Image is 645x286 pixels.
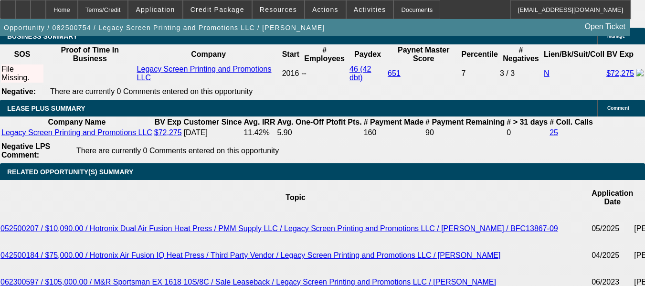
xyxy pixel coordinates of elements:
span: Activities [354,6,386,13]
td: 0 [506,128,548,138]
a: Open Ticket [581,19,629,35]
b: # Employees [304,46,344,63]
span: Resources [260,6,297,13]
span: LEASE PLUS SUMMARY [7,105,85,112]
span: There are currently 0 Comments entered on this opportunity [50,87,253,95]
span: Comment [607,106,629,111]
div: 3 / 3 [500,69,542,78]
a: 062300597 / $105,000.00 / M&R Sportsman EX 1618 10S/8C / Sale Leaseback / Legacy Screen Printing ... [0,278,496,286]
td: 04/2025 [591,242,634,269]
span: -- [301,69,307,77]
b: Avg. One-Off Ptofit Pts. [277,118,361,126]
span: There are currently 0 Comments entered on this opportunity [76,147,279,155]
th: Proof of Time In Business [44,45,136,64]
span: Actions [312,6,338,13]
button: Application [128,0,182,19]
b: BV Exp [155,118,181,126]
div: 7 [461,69,497,78]
b: # Payment Remaining [425,118,505,126]
a: Legacy Screen Printing and Promotions LLC [1,128,152,137]
span: Application [136,6,175,13]
b: Negative LPS Comment: [1,142,50,159]
td: 05/2025 [591,215,634,242]
b: Customer Since [184,118,242,126]
a: $72,275 [154,128,182,137]
th: Application Date [591,180,634,215]
b: Company [191,50,226,58]
td: 2016 [282,64,300,83]
b: # > 31 days [507,118,548,126]
a: 052500207 / $10,090.00 / Hotronix Dual Air Fusion Heat Press / PMM Supply LLC / Legacy Screen Pri... [0,224,558,233]
b: Percentile [461,50,497,58]
a: 651 [388,69,401,77]
b: # Payment Made [364,118,423,126]
b: Paydex [354,50,381,58]
span: RELATED OPPORTUNITY(S) SUMMARY [7,168,133,176]
button: Resources [253,0,304,19]
b: Negative: [1,87,36,95]
b: Company Name [48,118,106,126]
td: 160 [363,128,424,138]
span: Manage [607,33,625,39]
span: Opportunity / 082500754 / Legacy Screen Printing and Promotions LLC / [PERSON_NAME] [4,24,325,32]
b: # Negatives [503,46,539,63]
b: # Coll. Calls [550,118,593,126]
a: Legacy Screen Printing and Promotions LLC [137,65,272,82]
button: Activities [347,0,393,19]
a: 46 (42 dbt) [349,65,371,82]
a: $72,275 [606,69,634,77]
a: 042500184 / $75,000.00 / Hotronix Air Fusion IQ Heat Press / Third Party Vendor / Legacy Screen P... [0,251,500,259]
b: Lien/Bk/Suit/Coll [544,50,604,58]
a: 25 [550,128,558,137]
b: Start [282,50,299,58]
div: File Missing. [1,65,43,82]
b: BV Exp [607,50,634,58]
img: facebook-icon.png [636,69,644,76]
button: Actions [305,0,346,19]
a: N [544,69,550,77]
td: [DATE] [183,128,243,138]
td: 11.42% [243,128,275,138]
td: 90 [425,128,505,138]
td: 5.90 [276,128,362,138]
b: Paynet Master Score [398,46,450,63]
span: Credit Package [190,6,244,13]
th: SOS [1,45,43,64]
b: Avg. IRR [243,118,275,126]
button: Credit Package [183,0,252,19]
